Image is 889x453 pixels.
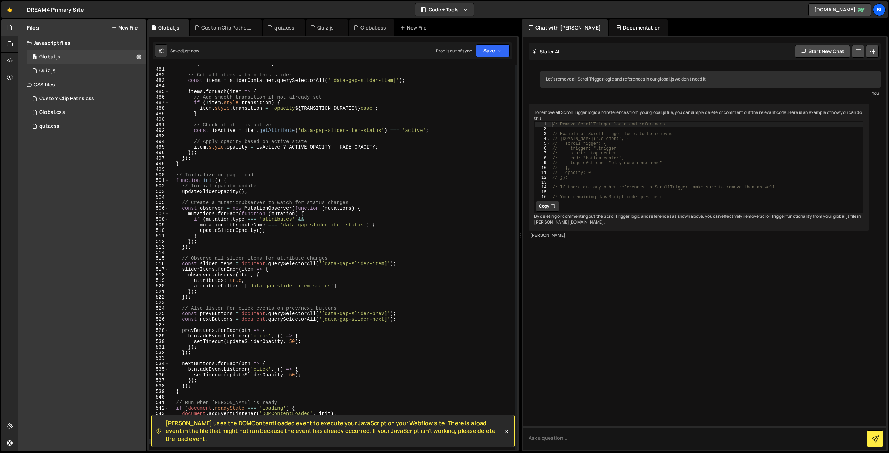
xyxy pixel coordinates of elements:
[27,50,146,64] div: 16933/46376.js
[149,100,169,106] div: 487
[27,64,146,78] div: 16933/46729.js
[317,24,334,31] div: Quiz.js
[149,411,169,417] div: 543
[149,417,169,422] div: 544
[535,170,551,175] div: 11
[535,146,551,151] div: 6
[149,250,169,255] div: 514
[149,72,169,78] div: 482
[149,178,169,183] div: 501
[535,151,551,156] div: 7
[149,139,169,144] div: 494
[149,278,169,283] div: 519
[535,132,551,136] div: 3
[535,195,551,200] div: 16
[149,78,169,83] div: 483
[149,255,169,261] div: 515
[149,300,169,305] div: 523
[149,322,169,328] div: 527
[149,350,169,355] div: 532
[149,94,169,100] div: 486
[149,305,169,311] div: 524
[436,48,472,54] div: Prod is out of sync
[27,6,84,14] div: DREAM4 Primary Site
[522,19,608,36] div: Chat with [PERSON_NAME]
[149,405,169,411] div: 542
[149,383,169,389] div: 538
[609,19,668,36] div: Documentation
[170,48,199,54] div: Saved
[149,106,169,111] div: 488
[149,439,169,444] div: 548
[415,3,474,16] button: Code + Tools
[39,123,59,129] div: quiz.css
[39,109,65,116] div: Global.css
[149,128,169,133] div: 492
[540,71,881,88] div: Let's remove all ScrollTrigger logic and references in our global.js we don't need it
[111,25,138,31] button: New File
[149,378,169,383] div: 537
[149,294,169,300] div: 522
[149,361,169,367] div: 534
[535,180,551,185] div: 13
[158,24,180,31] div: Global.js
[149,228,169,233] div: 510
[535,122,551,127] div: 1
[149,272,169,278] div: 518
[149,311,169,317] div: 525
[149,367,169,372] div: 535
[33,55,37,60] span: 1
[535,156,551,161] div: 8
[149,211,169,217] div: 507
[149,239,169,244] div: 512
[149,394,169,400] div: 540
[808,3,871,16] a: [DOMAIN_NAME]
[183,48,199,54] div: just now
[149,267,169,272] div: 517
[39,95,94,102] div: Custom Clip Paths.css
[149,222,169,228] div: 509
[795,45,850,58] button: Start new chat
[535,190,551,195] div: 15
[536,201,559,212] button: Copy
[149,156,169,161] div: 497
[149,283,169,289] div: 520
[149,111,169,117] div: 489
[873,3,886,16] a: Bi
[149,67,169,72] div: 481
[149,328,169,333] div: 528
[535,136,551,141] div: 4
[149,422,169,428] div: 545
[530,233,867,238] div: [PERSON_NAME]
[149,233,169,239] div: 511
[149,217,169,222] div: 508
[27,92,146,106] div: 16933/47116.css
[535,161,551,166] div: 9
[535,166,551,170] div: 10
[149,244,169,250] div: 513
[542,90,879,97] div: You
[18,78,146,92] div: CSS files
[149,117,169,122] div: 490
[27,24,39,32] h2: Files
[532,48,560,55] h2: Slater AI
[535,185,551,190] div: 14
[149,83,169,89] div: 484
[149,133,169,139] div: 493
[149,372,169,378] div: 536
[149,261,169,267] div: 516
[149,172,169,178] div: 500
[39,68,56,74] div: Quiz.js
[149,333,169,339] div: 529
[149,150,169,156] div: 496
[149,433,169,439] div: 547
[18,36,146,50] div: Javascript files
[400,24,429,31] div: New File
[149,317,169,322] div: 526
[529,104,869,231] div: To remove all ScrollTrigger logic and references from your global.js file, you can simply delete ...
[476,44,510,57] button: Save
[149,200,169,205] div: 505
[535,141,551,146] div: 5
[360,24,386,31] div: Global.css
